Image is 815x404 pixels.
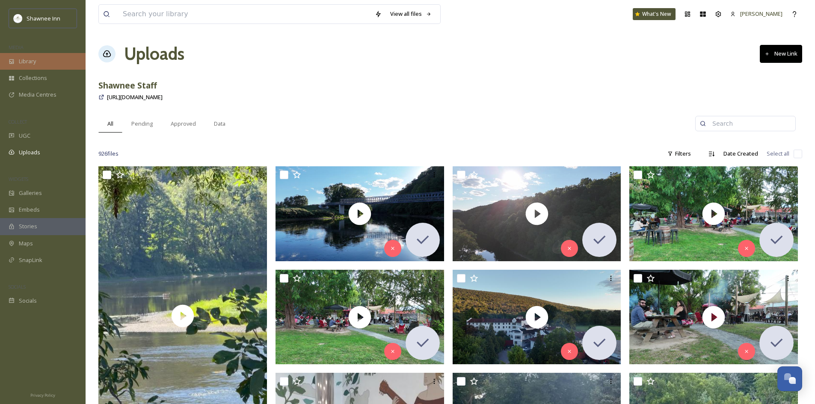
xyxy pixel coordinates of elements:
span: Approved [171,120,196,128]
span: Stories [19,222,37,230]
img: thumbnail [276,166,444,261]
span: Embeds [19,206,40,214]
a: View all files [386,6,436,22]
span: Maps [19,239,33,248]
div: Filters [663,145,695,162]
div: Date Created [719,145,762,162]
img: thumbnail [629,270,798,365]
strong: Shawnee Staff [98,80,157,91]
span: SnapLink [19,256,42,264]
span: COLLECT [9,118,27,125]
span: [PERSON_NAME] [740,10,782,18]
span: UGC [19,132,30,140]
span: Shawnee Inn [27,15,60,22]
span: Collections [19,74,47,82]
input: Search your library [119,5,370,24]
span: Uploads [19,148,40,156]
a: [PERSON_NAME] [726,6,787,22]
span: SOCIALS [9,283,26,290]
span: WIDGETS [9,176,28,182]
img: thumbnail [453,166,621,261]
span: Socials [19,297,37,305]
span: Library [19,57,36,65]
span: MEDIA [9,44,24,50]
button: New Link [760,45,802,62]
span: Select all [767,150,789,158]
span: Privacy Policy [30,392,55,398]
a: Uploads [124,41,184,67]
img: shawnee-300x300.jpg [14,14,22,23]
a: What's New [633,8,676,20]
img: thumbnail [629,166,798,261]
span: All [107,120,113,128]
input: Search [708,115,791,132]
span: 926 file s [98,150,119,158]
button: Open Chat [777,366,802,391]
span: Pending [131,120,153,128]
img: thumbnail [276,270,444,365]
span: Data [214,120,225,128]
img: thumbnail [453,270,621,365]
span: [URL][DOMAIN_NAME] [107,93,163,101]
a: Privacy Policy [30,389,55,400]
a: [URL][DOMAIN_NAME] [107,92,163,102]
span: Media Centres [19,91,56,99]
span: Galleries [19,189,42,197]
